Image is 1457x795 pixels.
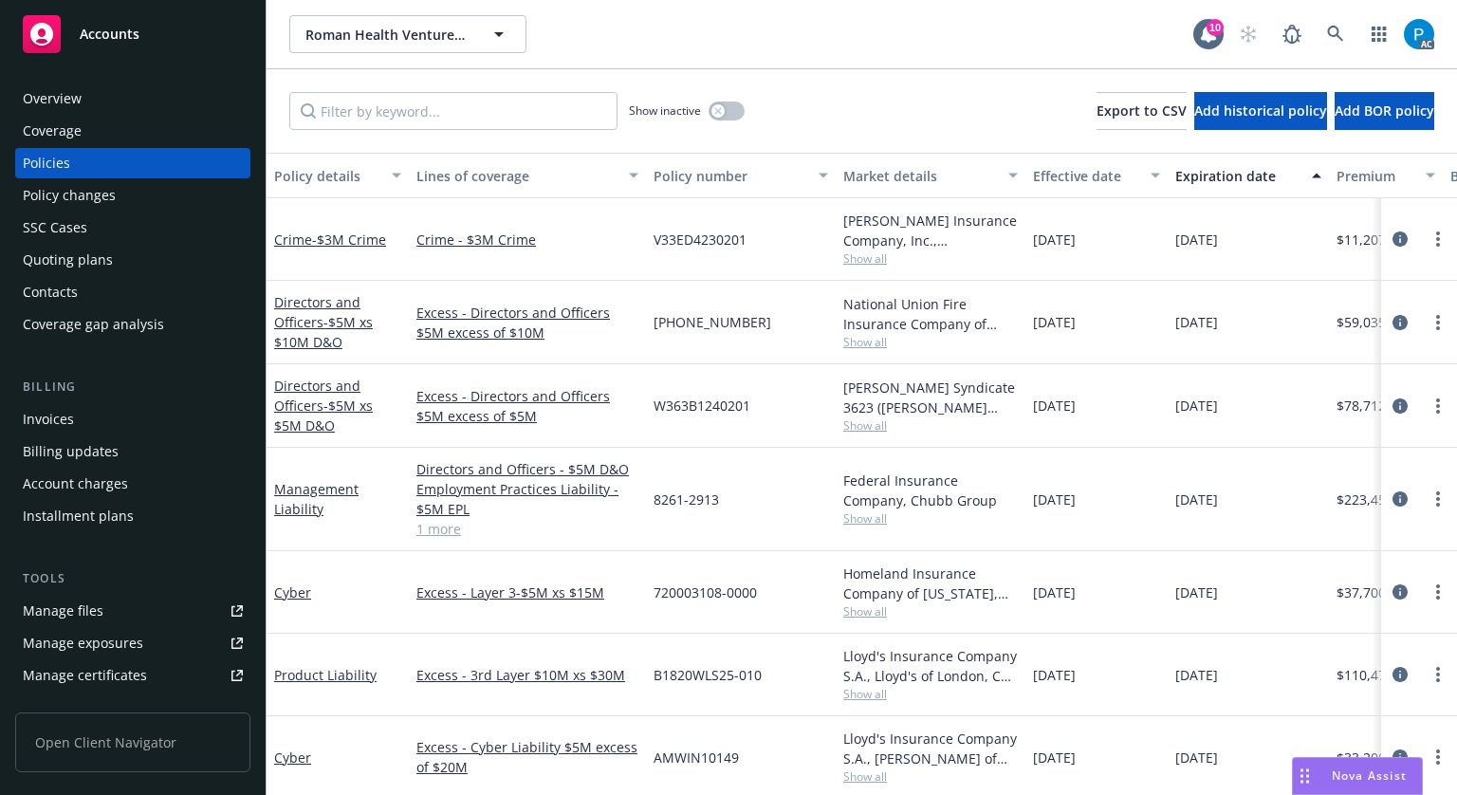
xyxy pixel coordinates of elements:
[654,230,747,250] span: V33ED4230201
[654,582,757,602] span: 720003108-0000
[23,148,70,178] div: Policies
[23,596,103,626] div: Manage files
[654,396,750,416] span: W363B1240201
[1427,395,1449,417] a: more
[1337,312,1405,332] span: $59,035.00
[305,25,470,45] span: Roman Health Ventures Inc.
[274,666,377,684] a: Product Liability
[1427,488,1449,510] a: more
[1207,16,1224,33] div: 10
[1175,230,1218,250] span: [DATE]
[843,417,1018,434] span: Show all
[23,277,78,307] div: Contacts
[15,213,250,243] a: SSC Cases
[1389,663,1411,686] a: circleInformation
[15,116,250,146] a: Coverage
[15,309,250,340] a: Coverage gap analysis
[654,166,807,186] div: Policy number
[274,749,311,767] a: Cyber
[654,312,771,332] span: [PHONE_NUMBER]
[15,277,250,307] a: Contacts
[1389,228,1411,250] a: circleInformation
[654,665,762,685] span: B1820WLS25-010
[843,603,1018,619] span: Show all
[1273,15,1311,53] a: Report a Bug
[1033,582,1076,602] span: [DATE]
[1033,396,1076,416] span: [DATE]
[1033,490,1076,509] span: [DATE]
[843,334,1018,350] span: Show all
[1389,395,1411,417] a: circleInformation
[1337,166,1414,186] div: Premium
[1337,748,1405,767] span: $33,200.00
[416,303,638,342] a: Excess - Directors and Officers $5M excess of $10M
[274,377,373,434] a: Directors and Officers
[15,436,250,467] a: Billing updates
[23,116,82,146] div: Coverage
[843,729,1018,768] div: Lloyd's Insurance Company S.A., [PERSON_NAME] of [GEOGRAPHIC_DATA], [GEOGRAPHIC_DATA]
[15,712,250,772] span: Open Client Navigator
[15,378,250,397] div: Billing
[23,469,128,499] div: Account charges
[15,180,250,211] a: Policy changes
[1175,396,1218,416] span: [DATE]
[23,309,164,340] div: Coverage gap analysis
[843,378,1018,417] div: [PERSON_NAME] Syndicate 3623 ([PERSON_NAME] [PERSON_NAME] Limited), [PERSON_NAME] Group
[1335,102,1434,120] span: Add BOR policy
[1389,488,1411,510] a: circleInformation
[23,83,82,114] div: Overview
[274,293,373,351] a: Directors and Officers
[289,92,618,130] input: Filter by keyword...
[1292,757,1423,795] button: Nova Assist
[274,166,380,186] div: Policy details
[1427,228,1449,250] a: more
[1175,582,1218,602] span: [DATE]
[1033,312,1076,332] span: [DATE]
[15,660,250,691] a: Manage certificates
[416,519,638,539] a: 1 more
[274,480,359,518] a: Management Liability
[274,231,386,249] a: Crime
[843,646,1018,686] div: Lloyd's Insurance Company S.A., Lloyd's of London, CRC Group
[15,404,250,434] a: Invoices
[15,628,250,658] a: Manage exposures
[1360,15,1398,53] a: Switch app
[15,469,250,499] a: Account charges
[1337,490,1412,509] span: $223,456.00
[1337,396,1405,416] span: $78,712.00
[1175,665,1218,685] span: [DATE]
[1168,153,1329,198] button: Expiration date
[1427,311,1449,334] a: more
[1329,153,1443,198] button: Premium
[267,153,409,198] button: Policy details
[1427,746,1449,768] a: more
[416,582,638,602] a: Excess - Layer 3-$5M xs $15M
[23,660,147,691] div: Manage certificates
[1317,15,1355,53] a: Search
[1293,758,1317,794] div: Drag to move
[843,768,1018,785] span: Show all
[15,501,250,531] a: Installment plans
[23,693,119,723] div: Manage claims
[312,231,386,249] span: - $3M Crime
[843,564,1018,603] div: Homeland Insurance Company of [US_STATE], Intact Insurance, Resilience Cyber Insurance Solutions
[289,15,526,53] button: Roman Health Ventures Inc.
[1097,102,1187,120] span: Export to CSV
[416,479,638,519] a: Employment Practices Liability - $5M EPL
[416,230,638,250] a: Crime - $3M Crime
[1332,767,1407,784] span: Nova Assist
[274,583,311,601] a: Cyber
[15,596,250,626] a: Manage files
[1033,166,1139,186] div: Effective date
[15,83,250,114] a: Overview
[15,569,250,588] div: Tools
[15,245,250,275] a: Quoting plans
[274,313,373,351] span: - $5M xs $10M D&O
[80,27,139,42] span: Accounts
[15,148,250,178] a: Policies
[15,693,250,723] a: Manage claims
[1194,102,1327,120] span: Add historical policy
[1404,19,1434,49] img: photo
[1194,92,1327,130] button: Add historical policy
